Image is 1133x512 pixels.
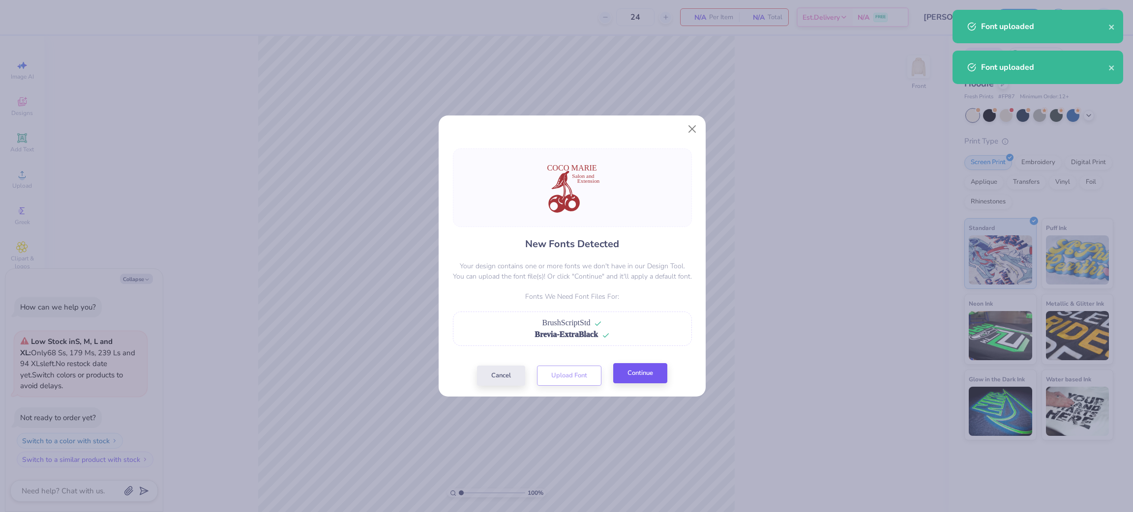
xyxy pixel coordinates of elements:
[613,363,667,383] button: Continue
[981,61,1108,73] div: Font uploaded
[453,261,692,282] p: Your design contains one or more fonts we don't have in our Design Tool. You can upload the font ...
[535,330,598,339] span: Brevia-ExtraBlack
[1108,61,1115,73] button: close
[981,21,1108,32] div: Font uploaded
[453,291,692,302] p: Fonts We Need Font Files For:
[683,119,702,138] button: Close
[477,366,525,386] button: Cancel
[542,318,591,327] span: BrushScriptStd
[525,237,619,251] h4: New Fonts Detected
[1108,21,1115,32] button: close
